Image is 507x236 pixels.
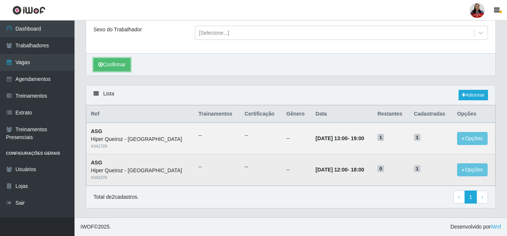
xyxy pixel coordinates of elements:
[316,135,348,141] time: [DATE] 13:00
[457,132,488,145] button: Opções
[199,163,236,171] ul: --
[282,106,311,123] th: Gênero
[94,58,130,71] button: Confirmar
[91,128,102,134] strong: ASG
[491,224,501,230] a: iWof
[94,193,139,201] p: Total de 2 cadastros.
[240,106,282,123] th: Certificação
[377,165,384,173] span: 0
[465,191,477,204] a: 1
[91,135,190,143] div: Hiper Queiroz - [GEOGRAPHIC_DATA]
[94,26,142,34] label: Sexo do Trabalhador
[91,167,190,174] div: Hiper Queiroz - [GEOGRAPHIC_DATA]
[311,106,373,123] th: Data
[316,167,364,173] strong: -
[351,167,364,173] time: 18:00
[91,143,190,150] div: # 341728
[91,174,190,181] div: # 342276
[316,167,348,173] time: [DATE] 12:00
[481,194,483,200] span: ›
[86,106,194,123] th: Ref
[199,132,236,139] ul: --
[414,134,421,141] span: 1
[377,134,384,141] span: 1
[351,135,364,141] time: 19:00
[86,85,495,105] div: Lista
[476,191,488,204] a: Next
[12,6,45,15] img: CoreUI Logo
[457,163,488,176] button: Opções
[373,106,409,123] th: Restantes
[453,191,488,204] nav: pagination
[245,163,278,171] ul: --
[199,29,229,37] div: [Selecione...]
[453,191,465,204] a: Previous
[453,106,495,123] th: Opções
[282,123,311,154] td: --
[194,106,240,123] th: Trainamentos
[245,132,278,139] ul: --
[458,194,460,200] span: ‹
[450,223,501,231] span: Desenvolvido por
[91,160,102,166] strong: ASG
[80,223,111,231] span: © 2025 .
[409,106,453,123] th: Cadastradas
[80,224,94,230] span: IWOF
[414,165,421,173] span: 1
[282,154,311,186] td: --
[316,135,364,141] strong: -
[459,90,488,100] a: Adicionar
